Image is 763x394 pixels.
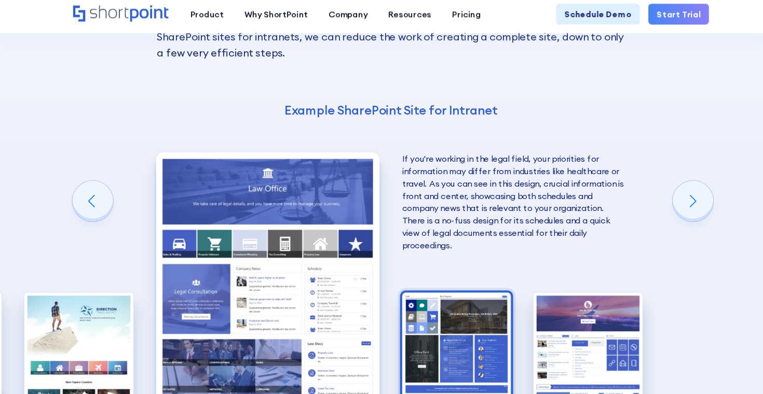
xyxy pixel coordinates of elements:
a: Resources [370,8,428,27]
div: Resources [379,12,419,23]
a: Schedule Demo [533,8,610,27]
a: Company [315,8,370,27]
a: Home [90,9,179,26]
iframe: Chat Widget [711,344,763,394]
div: Pricing [438,12,464,23]
div: Next slide [640,170,677,207]
a: Why ShortPoint [238,8,315,27]
div: Company [324,12,360,23]
p: If you're working in the legal field, your priorities for information may differ from industries ... [392,144,597,235]
div: Why ShortPoint [247,12,305,23]
div: Previous slide [89,170,127,207]
button: Open CMP widget [5,364,30,389]
div: Product [197,12,228,23]
a: Start Trial [618,8,673,27]
a: Pricing [428,8,474,27]
h4: Example SharePoint Site for Intranet [167,98,596,113]
a: Product [188,8,238,27]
